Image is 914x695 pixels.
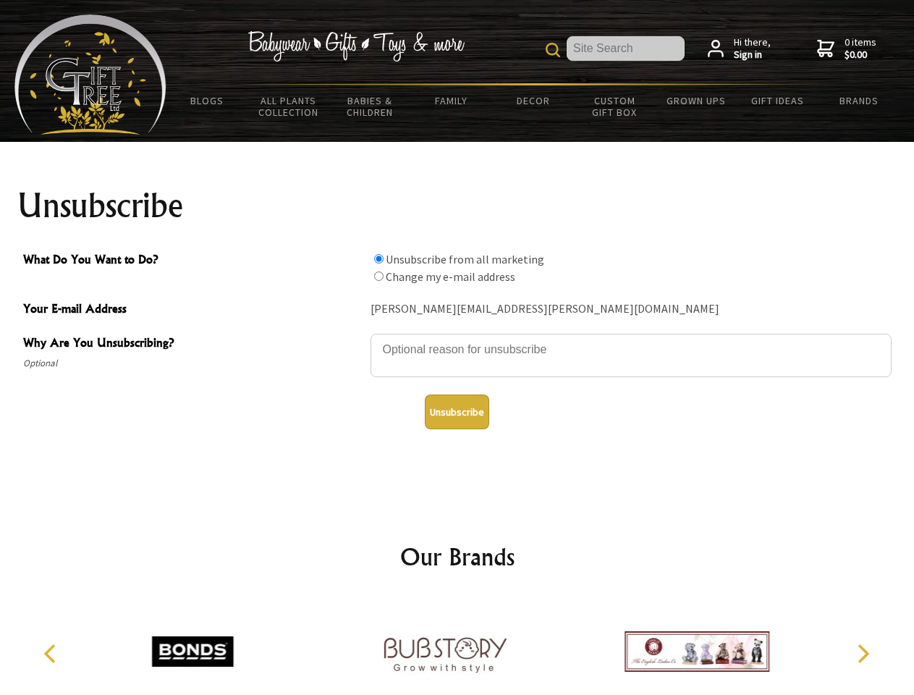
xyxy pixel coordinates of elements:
span: Your E-mail Address [23,300,363,321]
input: What Do You Want to Do? [374,271,384,281]
a: All Plants Collection [248,85,330,127]
button: Unsubscribe [425,395,489,429]
input: What Do You Want to Do? [374,254,384,264]
button: Previous [36,638,68,670]
a: Babies & Children [329,85,411,127]
textarea: Why Are You Unsubscribing? [371,334,892,377]
a: BLOGS [166,85,248,116]
img: Babywear - Gifts - Toys & more [247,31,465,62]
span: 0 items [845,35,876,62]
a: Custom Gift Box [574,85,656,127]
a: Brands [818,85,900,116]
a: Hi there,Sign in [708,36,771,62]
a: 0 items$0.00 [817,36,876,62]
input: Site Search [567,36,685,61]
div: [PERSON_NAME][EMAIL_ADDRESS][PERSON_NAME][DOMAIN_NAME] [371,298,892,321]
a: Family [411,85,493,116]
h2: Our Brands [29,539,886,574]
button: Next [847,638,879,670]
label: Unsubscribe from all marketing [386,252,544,266]
span: Hi there, [734,36,771,62]
a: Grown Ups [655,85,737,116]
h1: Unsubscribe [17,188,897,223]
img: Babyware - Gifts - Toys and more... [14,14,166,135]
span: What Do You Want to Do? [23,250,363,271]
img: product search [546,43,560,57]
span: Optional [23,355,363,372]
a: Gift Ideas [737,85,818,116]
a: Decor [492,85,574,116]
strong: $0.00 [845,49,876,62]
span: Why Are You Unsubscribing? [23,334,363,355]
strong: Sign in [734,49,771,62]
label: Change my e-mail address [386,269,515,284]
